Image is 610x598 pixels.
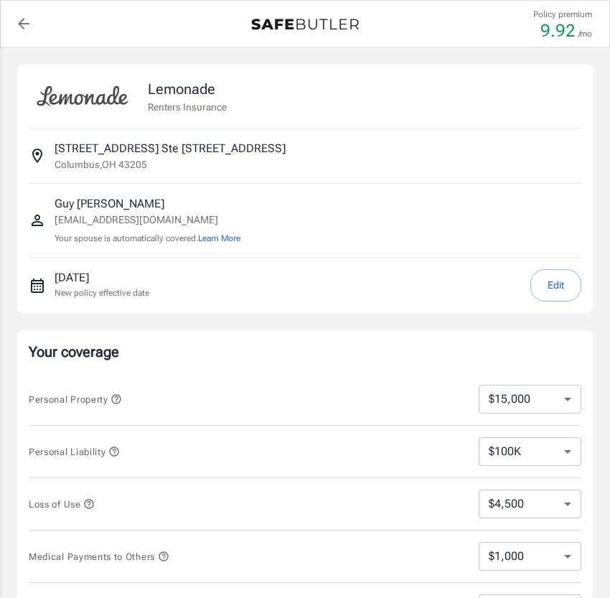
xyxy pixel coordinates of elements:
span: Personal Liability [29,447,120,457]
span: Loss of Use [29,499,95,510]
p: Renters Insurance [148,100,227,114]
button: Loss of Use [29,495,95,513]
button: Medical Payments to Others [29,548,169,565]
p: Columbus , OH 43205 [55,157,147,172]
button: Personal Property [29,391,122,408]
p: [STREET_ADDRESS] Ste [STREET_ADDRESS] [55,140,286,157]
span: Personal Property [29,394,122,405]
p: New policy effective date [55,286,149,299]
button: Edit [530,269,581,302]
svg: New policy start date [29,277,46,294]
p: [EMAIL_ADDRESS][DOMAIN_NAME] [55,212,240,228]
svg: Insured person [29,212,46,229]
img: Back to quotes [251,19,359,30]
p: [DATE] [55,269,149,286]
p: Lemonade [148,78,227,100]
button: Personal Liability [29,443,120,460]
svg: Insured address [29,147,46,164]
a: back to quotes [9,9,38,38]
p: Your coverage [29,342,581,362]
p: 9.92 [540,22,576,39]
img: Lemonade [29,76,136,116]
p: Your spouse is automatically covered. [55,232,240,246]
p: Guy [PERSON_NAME] [55,195,240,212]
button: Learn More [198,232,240,245]
p: Policy premium [533,8,592,21]
span: Medical Payments to Others [29,551,169,562]
p: /mo [578,27,592,40]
